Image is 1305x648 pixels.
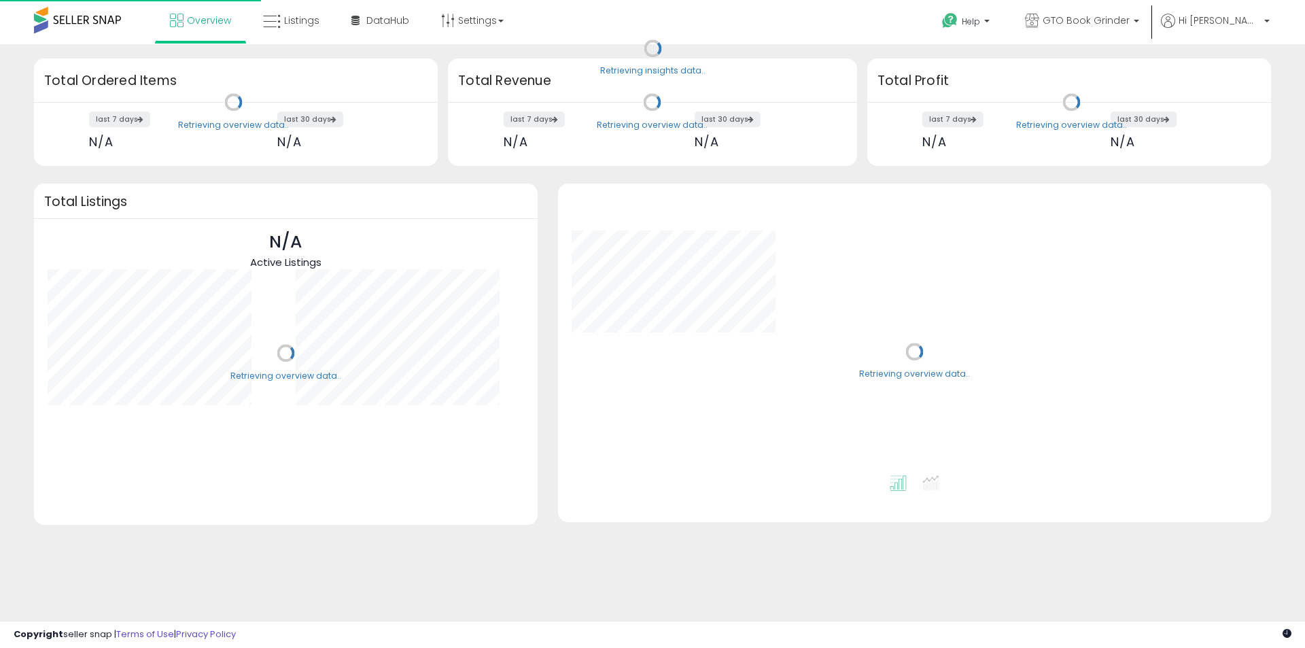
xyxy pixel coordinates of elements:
[941,12,958,29] i: Get Help
[1161,14,1270,44] a: Hi [PERSON_NAME]
[962,16,980,27] span: Help
[230,370,341,382] div: Retrieving overview data..
[1179,14,1260,27] span: Hi [PERSON_NAME]
[1016,119,1127,131] div: Retrieving overview data..
[284,14,319,27] span: Listings
[597,119,708,131] div: Retrieving overview data..
[1043,14,1130,27] span: GTO Book Grinder
[859,369,970,381] div: Retrieving overview data..
[931,2,1003,44] a: Help
[178,119,289,131] div: Retrieving overview data..
[187,14,231,27] span: Overview
[366,14,409,27] span: DataHub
